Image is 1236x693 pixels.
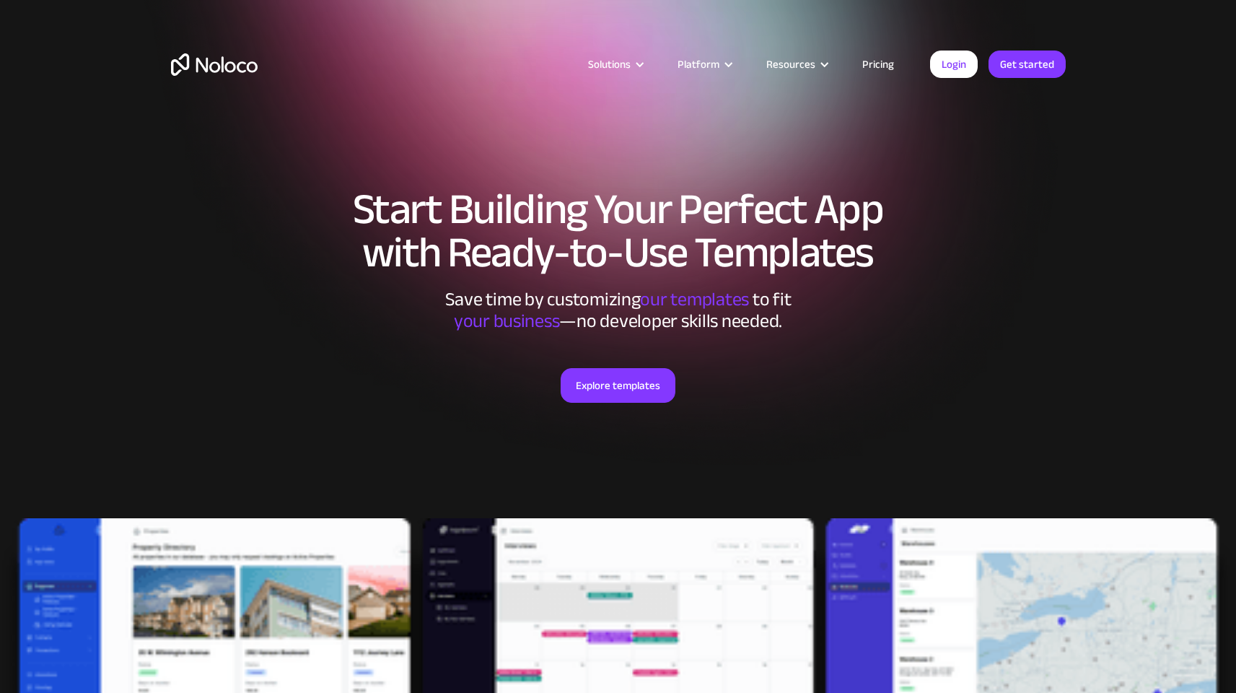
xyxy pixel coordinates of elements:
div: Platform [659,55,748,74]
div: Solutions [588,55,631,74]
a: Get started [989,51,1066,78]
div: Save time by customizing to fit ‍ —no developer skills needed. [402,289,835,332]
div: Resources [766,55,815,74]
span: your business [454,303,560,339]
a: Pricing [844,55,912,74]
div: Resources [748,55,844,74]
a: home [171,53,258,76]
div: Platform [678,55,719,74]
a: Login [930,51,978,78]
a: Explore templates [561,368,675,403]
span: our templates [640,282,749,317]
div: Solutions [570,55,659,74]
h1: Start Building Your Perfect App with Ready-to-Use Templates [171,188,1066,274]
